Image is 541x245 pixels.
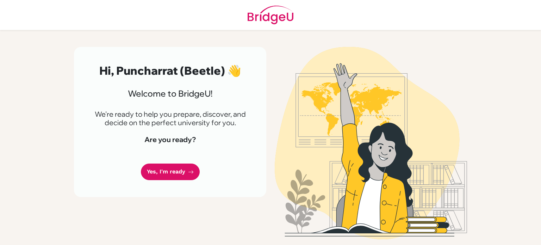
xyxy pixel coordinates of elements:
a: Yes, I'm ready [141,164,200,180]
h4: Are you ready? [91,135,249,144]
h3: Welcome to BridgeU! [91,88,249,99]
p: We're ready to help you prepare, discover, and decide on the perfect university for you. [91,110,249,127]
h2: Hi, Puncharrat (Beetle) 👋 [91,64,249,77]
